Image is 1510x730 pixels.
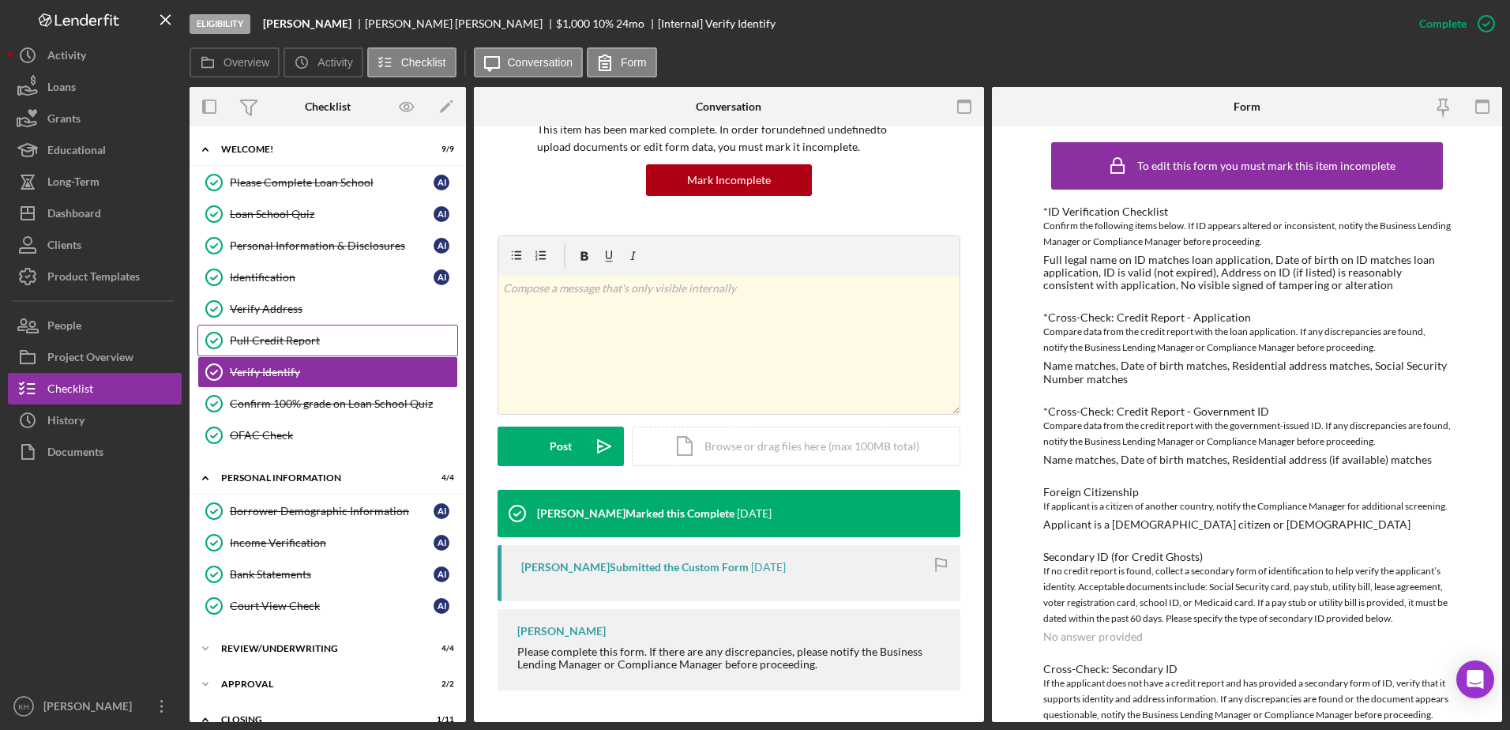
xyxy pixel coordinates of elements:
[737,507,772,520] time: 2025-10-08 20:01
[8,405,182,436] button: History
[190,14,250,34] div: Eligibility
[47,166,100,201] div: Long-Term
[230,536,434,549] div: Income Verification
[537,507,734,520] div: [PERSON_NAME] Marked this Complete
[517,625,606,638] div: [PERSON_NAME]
[696,100,761,113] div: Conversation
[47,310,81,345] div: People
[1043,324,1452,356] div: Compare data from the credit report with the loan application. If any discrepancies are found, no...
[197,495,458,527] a: Borrower Demographic InformationAI
[1043,418,1452,450] div: Compare data from the credit report with the government-issued ID. If any discrepancies are found...
[39,690,142,726] div: [PERSON_NAME]
[616,17,644,30] div: 24 mo
[230,303,457,315] div: Verify Address
[434,503,449,519] div: A I
[426,145,454,154] div: 9 / 9
[434,269,449,285] div: A I
[230,429,457,442] div: OFAC Check
[230,600,434,612] div: Court View Check
[8,166,182,198] button: Long-Term
[1456,660,1494,698] div: Open Intercom Messenger
[434,535,449,551] div: A I
[1043,663,1452,675] div: Cross-Check: Secondary ID
[587,47,657,77] button: Form
[47,436,103,472] div: Documents
[8,134,182,166] button: Educational
[1043,499,1452,514] div: If applicant is a citizen of another country, notify the Compliance Manager for additional screen...
[1043,675,1452,723] div: If the applicant does not have a credit report and has provided a secondary form of ID, verify th...
[426,679,454,689] div: 2 / 2
[1419,8,1467,40] div: Complete
[1043,311,1452,324] div: *Cross-Check: Credit Report - Application
[365,17,556,30] div: [PERSON_NAME] [PERSON_NAME]
[230,271,434,284] div: Identification
[8,261,182,292] a: Product Templates
[367,47,456,77] button: Checklist
[8,71,182,103] button: Loans
[230,505,434,517] div: Borrower Demographic Information
[230,208,434,220] div: Loan School Quiz
[47,198,101,233] div: Dashboard
[8,229,182,261] button: Clients
[197,262,458,293] a: IdentificationAI
[592,17,614,30] div: 10 %
[8,373,182,405] button: Checklist
[751,561,786,574] time: 2025-10-08 19:53
[230,176,434,189] div: Please Complete Loan School
[1234,100,1260,113] div: Form
[47,405,85,440] div: History
[197,590,458,622] a: Court View CheckAI
[263,17,351,30] b: [PERSON_NAME]
[197,293,458,325] a: Verify Address
[537,121,921,156] p: This item has been marked complete. In order for undefined undefined to upload documents or edit ...
[197,325,458,356] a: Pull Credit Report
[8,103,182,134] button: Grants
[305,100,351,113] div: Checklist
[47,71,76,107] div: Loans
[223,56,269,69] label: Overview
[434,238,449,254] div: A I
[18,702,28,711] text: KH
[426,473,454,483] div: 4 / 4
[230,366,457,378] div: Verify Identify
[434,206,449,222] div: A I
[1043,359,1452,385] div: Name matches, Date of birth matches, Residential address matches, Social Security Number matches
[1043,630,1143,643] div: No answer provided
[8,341,182,373] a: Project Overview
[508,56,573,69] label: Conversation
[8,198,182,229] button: Dashboard
[197,230,458,262] a: Personal Information & DisclosuresAI
[221,644,415,653] div: Review/Underwriting
[1043,453,1432,466] div: Name matches, Date of birth matches, Residential address (if available) matches
[47,261,140,296] div: Product Templates
[197,527,458,559] a: Income VerificationAI
[47,341,133,377] div: Project Overview
[621,56,647,69] label: Form
[230,568,434,581] div: Bank Statements
[521,561,749,574] div: [PERSON_NAME] Submitted the Custom Form
[47,229,81,265] div: Clients
[8,436,182,468] a: Documents
[230,397,457,410] div: Confirm 100% grade on Loan School Quiz
[8,310,182,341] button: People
[658,17,776,30] div: [Internal] Verify Identify
[434,566,449,582] div: A I
[1403,8,1502,40] button: Complete
[230,334,457,347] div: Pull Credit Report
[8,40,182,71] button: Activity
[426,715,454,724] div: 1 / 11
[550,427,572,466] div: Post
[47,40,86,75] div: Activity
[47,103,81,138] div: Grants
[1043,218,1452,250] div: Confirm the following items below. If ID appears altered or inconsistent, notify the Business Len...
[687,164,771,196] div: Mark Incomplete
[221,679,415,689] div: Approval
[190,47,280,77] button: Overview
